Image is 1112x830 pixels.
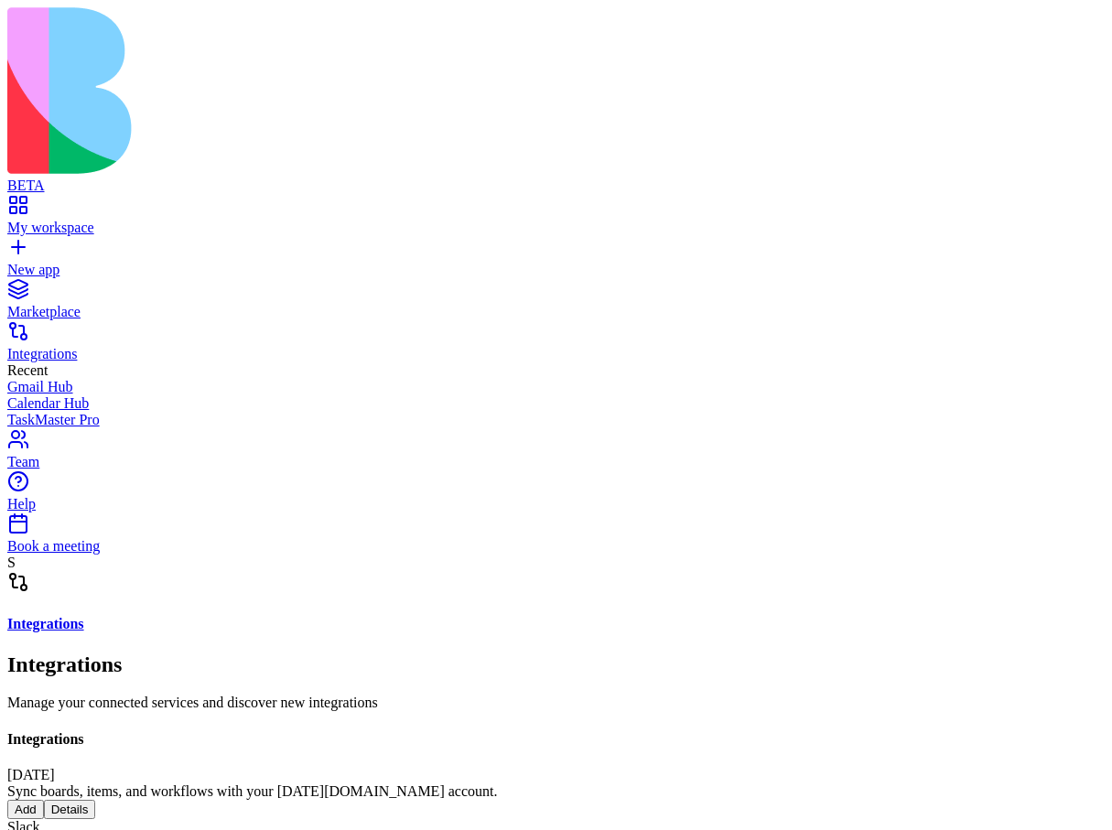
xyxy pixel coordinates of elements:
div: BETA [7,178,1105,194]
h2: Integrations [7,652,1105,677]
span: Sync boards, items, and workflows with your [DATE][DOMAIN_NAME] account. [7,783,497,799]
div: New app [7,262,1105,278]
span: [DATE] [7,767,55,782]
a: BETA [7,161,1105,194]
div: Integrations [7,346,1105,362]
a: My workspace [7,203,1105,236]
a: Help [7,480,1105,512]
a: Integrations [7,616,1105,632]
span: S [7,555,16,570]
a: Gmail Hub [7,379,1105,395]
button: Details [44,800,96,819]
a: Team [7,437,1105,470]
p: Manage your connected services and discover new integrations [7,695,1105,711]
a: Marketplace [7,287,1105,320]
h4: Integrations [7,731,1105,748]
div: My workspace [7,220,1105,236]
a: Calendar Hub [7,395,1105,412]
button: Add [7,800,44,819]
img: logo [7,7,743,174]
a: Book a meeting [7,522,1105,555]
div: Book a meeting [7,538,1105,555]
div: Team [7,454,1105,470]
div: Marketplace [7,304,1105,320]
a: New app [7,245,1105,278]
a: Integrations [7,329,1105,362]
a: TaskMaster Pro [7,412,1105,428]
span: Recent [7,362,48,378]
div: Help [7,496,1105,512]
